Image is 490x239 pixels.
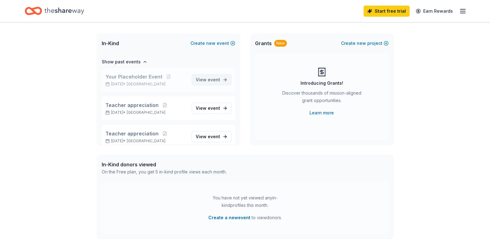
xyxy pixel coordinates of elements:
[196,133,220,140] span: View
[280,89,364,107] div: Discover thousands of mission-aligned grant opportunities.
[357,40,366,47] span: new
[208,214,282,221] span: to view donors .
[105,101,159,109] span: Teacher appreciation
[412,6,457,17] a: Earn Rewards
[190,40,235,47] button: Createnewevent
[274,40,287,47] div: New
[309,109,334,117] a: Learn more
[105,139,187,143] p: [DATE] •
[255,40,272,47] span: Grants
[364,6,410,17] a: Start free trial
[196,105,220,112] span: View
[105,82,187,87] p: [DATE] •
[341,40,389,47] button: Createnewproject
[105,73,162,80] span: Your Placeholder Event
[196,76,220,83] span: View
[192,103,232,114] a: View event
[102,58,141,66] h4: Show past events
[208,77,220,82] span: event
[102,40,119,47] span: In-Kind
[105,130,159,137] span: Teacher appreciation
[102,168,227,176] div: On the Free plan, you get 5 in-kind profile views each month.
[208,105,220,111] span: event
[192,74,232,85] a: View event
[127,139,165,143] span: [GEOGRAPHIC_DATA]
[102,161,227,168] div: In-Kind donors viewed
[208,134,220,139] span: event
[208,214,250,221] button: Create a newevent
[300,79,343,87] div: Introducing Grants!
[127,82,165,87] span: [GEOGRAPHIC_DATA]
[192,131,232,142] a: View event
[105,110,187,115] p: [DATE] •
[127,110,165,115] span: [GEOGRAPHIC_DATA]
[25,4,84,18] a: Home
[206,40,215,47] span: new
[102,58,147,66] button: Show past events
[207,194,284,209] div: You have not yet viewed any in-kind profiles this month.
